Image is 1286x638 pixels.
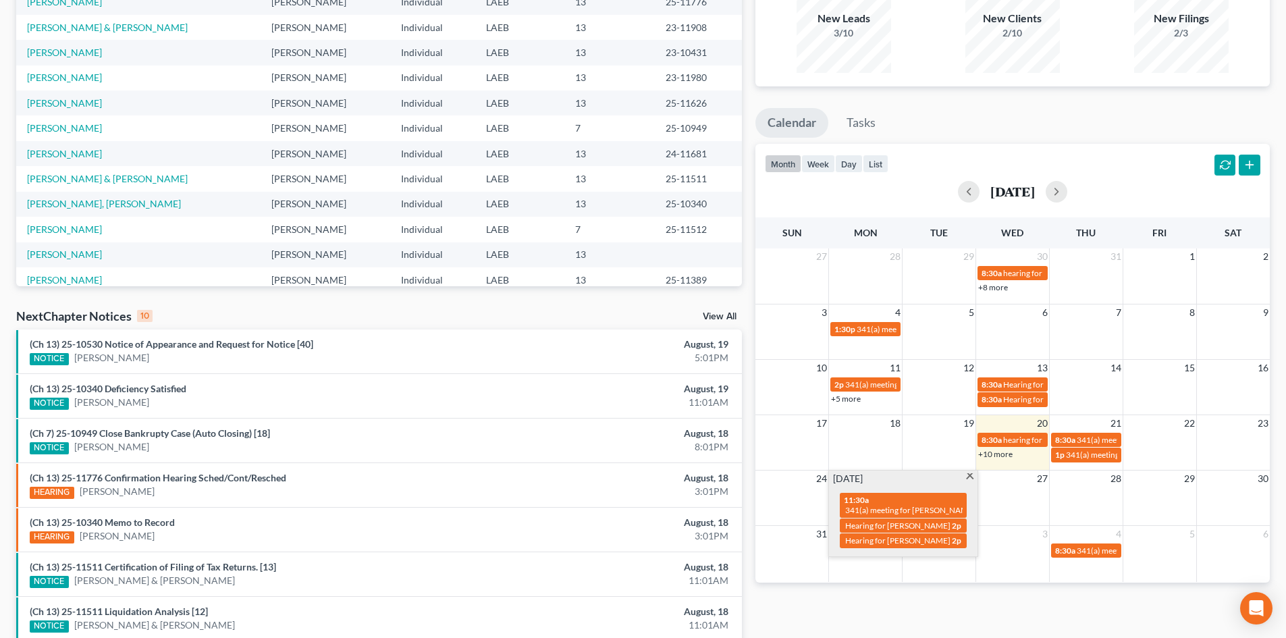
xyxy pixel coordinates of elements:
[1115,526,1123,542] span: 4
[564,217,655,242] td: 7
[564,242,655,267] td: 13
[390,90,475,115] td: Individual
[655,15,742,40] td: 23-11908
[261,40,390,65] td: [PERSON_NAME]
[1183,415,1196,431] span: 22
[390,166,475,191] td: Individual
[845,521,950,531] span: Hearing for [PERSON_NAME]
[1055,450,1065,460] span: 1p
[1262,248,1270,265] span: 2
[504,529,728,543] div: 3:01PM
[27,248,102,260] a: [PERSON_NAME]
[978,282,1008,292] a: +8 more
[1055,435,1075,445] span: 8:30a
[982,435,1002,445] span: 8:30a
[30,516,175,528] a: (Ch 13) 25-10340 Memo to Record
[962,360,975,376] span: 12
[815,248,828,265] span: 27
[475,141,564,166] td: LAEB
[504,485,728,498] div: 3:01PM
[504,605,728,618] div: August, 18
[137,310,153,322] div: 10
[475,166,564,191] td: LAEB
[74,396,149,409] a: [PERSON_NAME]
[1115,304,1123,321] span: 7
[1188,248,1196,265] span: 1
[952,535,961,546] span: 2p
[1256,415,1270,431] span: 23
[30,383,186,394] a: (Ch 13) 25-10340 Deficiency Satisfied
[564,115,655,140] td: 7
[815,471,828,487] span: 24
[30,353,69,365] div: NOTICE
[834,324,855,334] span: 1:30p
[1003,394,1108,404] span: Hearing for [PERSON_NAME]
[261,192,390,217] td: [PERSON_NAME]
[797,26,891,40] div: 3/10
[755,108,828,138] a: Calendar
[833,472,863,485] span: [DATE]
[930,227,948,238] span: Tue
[834,108,888,138] a: Tasks
[564,90,655,115] td: 13
[504,338,728,351] div: August, 19
[390,267,475,292] td: Individual
[863,155,888,173] button: list
[1183,360,1196,376] span: 15
[475,192,564,217] td: LAEB
[564,192,655,217] td: 13
[1188,304,1196,321] span: 8
[504,396,728,409] div: 11:01AM
[1256,360,1270,376] span: 16
[1188,526,1196,542] span: 5
[390,217,475,242] td: Individual
[1183,471,1196,487] span: 29
[655,90,742,115] td: 25-11626
[475,267,564,292] td: LAEB
[504,440,728,454] div: 8:01PM
[782,227,802,238] span: Sun
[1003,379,1108,390] span: Hearing for [PERSON_NAME]
[30,531,74,543] div: HEARING
[261,166,390,191] td: [PERSON_NAME]
[655,115,742,140] td: 25-10949
[74,618,235,632] a: [PERSON_NAME] & [PERSON_NAME]
[982,394,1002,404] span: 8:30a
[475,115,564,140] td: LAEB
[844,495,869,505] span: 11:30a
[30,576,69,588] div: NOTICE
[655,217,742,242] td: 25-11512
[390,40,475,65] td: Individual
[261,267,390,292] td: [PERSON_NAME]
[1262,526,1270,542] span: 6
[30,487,74,499] div: HEARING
[80,485,155,498] a: [PERSON_NAME]
[27,148,102,159] a: [PERSON_NAME]
[765,155,801,173] button: month
[390,141,475,166] td: Individual
[475,40,564,65] td: LAEB
[261,15,390,40] td: [PERSON_NAME]
[261,242,390,267] td: [PERSON_NAME]
[1109,471,1123,487] span: 28
[820,304,828,321] span: 3
[475,15,564,40] td: LAEB
[74,351,149,365] a: [PERSON_NAME]
[27,72,102,83] a: [PERSON_NAME]
[1256,471,1270,487] span: 30
[952,521,961,531] span: 2p
[504,471,728,485] div: August, 18
[845,505,1047,515] span: 341(a) meeting for [PERSON_NAME] & [PERSON_NAME]
[564,15,655,40] td: 13
[1041,304,1049,321] span: 6
[27,47,102,58] a: [PERSON_NAME]
[815,415,828,431] span: 17
[564,65,655,90] td: 13
[1109,415,1123,431] span: 21
[74,440,149,454] a: [PERSON_NAME]
[504,618,728,632] div: 11:01AM
[894,304,902,321] span: 4
[982,379,1002,390] span: 8:30a
[261,65,390,90] td: [PERSON_NAME]
[1066,450,1196,460] span: 341(a) meeting for [PERSON_NAME]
